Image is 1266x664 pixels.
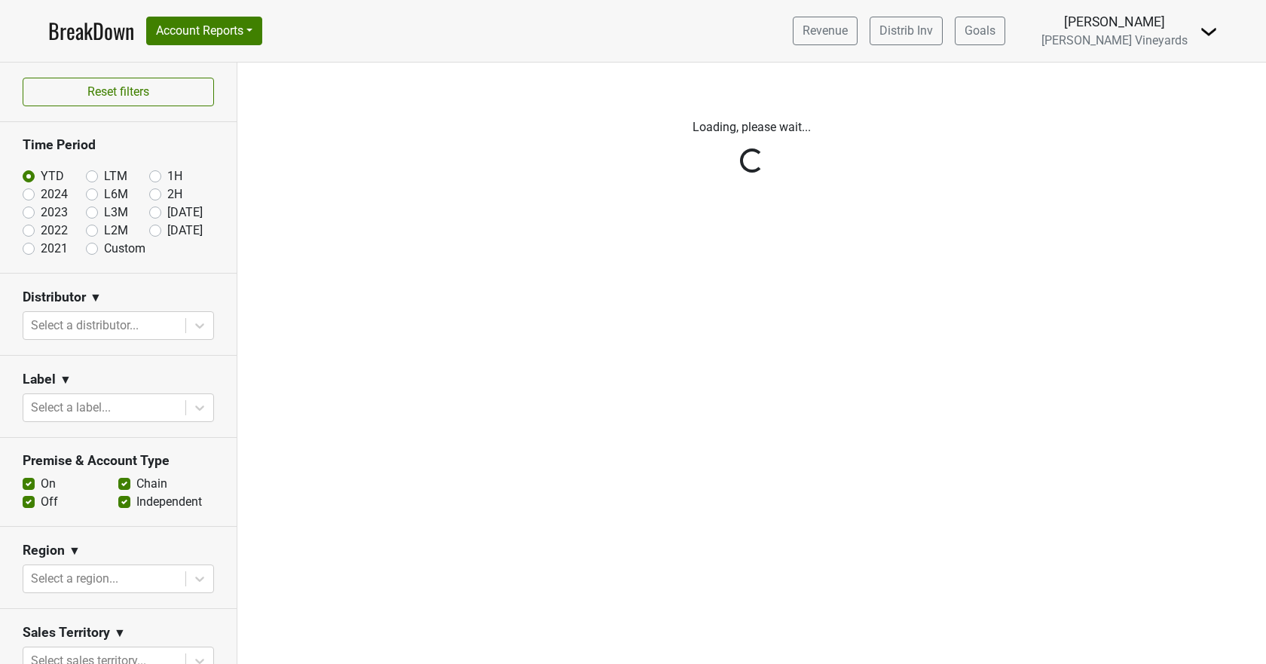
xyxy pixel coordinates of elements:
[793,17,858,45] a: Revenue
[146,17,262,45] button: Account Reports
[48,15,134,47] a: BreakDown
[955,17,1005,45] a: Goals
[870,17,943,45] a: Distrib Inv
[1200,23,1218,41] img: Dropdown Menu
[334,118,1170,136] p: Loading, please wait...
[1041,33,1188,47] span: [PERSON_NAME] Vineyards
[1041,12,1188,32] div: [PERSON_NAME]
